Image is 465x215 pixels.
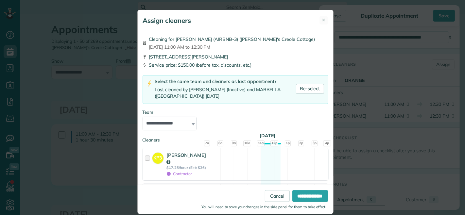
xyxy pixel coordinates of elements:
span: Contractor [167,171,192,176]
small: You will need to save your changes in the side panel for them to take effect. [202,204,327,209]
span: Cleaning for [PERSON_NAME] (AIRBNB-3) ([PERSON_NAME]'s Creole Cottage) [149,36,315,42]
div: Team [143,109,328,115]
h5: Assign cleaners [143,16,191,25]
strong: $17.25/hour (Est: $26) [167,165,206,170]
div: Last cleaned by [PERSON_NAME] (Inactive) and MARBELLA ([GEOGRAPHIC_DATA]) [DATE] [155,86,296,100]
div: Select the same team and cleaners as last appointment? [155,78,296,85]
span: [DATE] 11:00 AM to 12:30 PM [149,44,315,50]
a: Re-select [296,84,324,94]
div: Cleaners [143,137,328,139]
strong: [PERSON_NAME] [167,152,206,165]
img: lightning-bolt-icon-94e5364df696ac2de96d3a42b8a9ff6ba979493684c50e6bbbcda72601fa0d29.png [147,80,152,87]
strong: KP3 [152,153,164,161]
div: [STREET_ADDRESS][PERSON_NAME] [143,54,328,60]
div: Service price: $150.00 (before tax, discounts, etc.) [143,62,328,68]
span: ✕ [322,17,326,23]
a: Cancel [265,190,290,202]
